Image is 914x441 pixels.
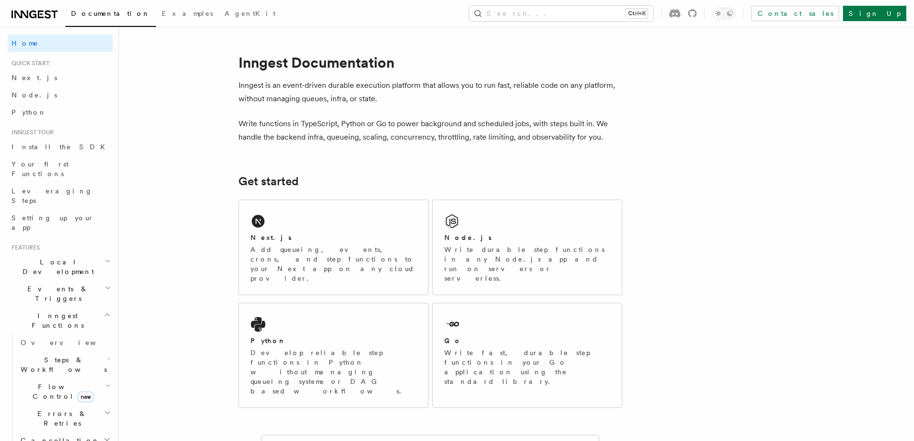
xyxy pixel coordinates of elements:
[8,311,104,330] span: Inngest Functions
[21,339,119,346] span: Overview
[712,8,736,19] button: Toggle dark mode
[8,209,113,236] a: Setting up your app
[8,86,113,104] a: Node.js
[8,35,113,52] a: Home
[17,382,106,401] span: Flow Control
[250,245,416,283] p: Add queueing, events, crons, and step functions to your Next app on any cloud provider.
[17,355,107,374] span: Steps & Workflows
[238,175,298,188] a: Get started
[8,129,54,136] span: Inngest tour
[8,69,113,86] a: Next.js
[12,91,57,99] span: Node.js
[432,200,622,295] a: Node.jsWrite durable step functions in any Node.js app and run on servers or serverless.
[17,334,113,351] a: Overview
[12,74,57,82] span: Next.js
[238,79,622,106] p: Inngest is an event-driven durable execution platform that allows you to run fast, reliable code ...
[225,10,275,17] span: AgentKit
[17,409,104,428] span: Errors & Retries
[238,200,428,295] a: Next.jsAdd queueing, events, crons, and step functions to your Next app on any cloud provider.
[156,3,219,26] a: Examples
[78,392,94,402] span: new
[12,38,38,48] span: Home
[8,257,105,276] span: Local Development
[8,244,40,251] span: Features
[250,348,416,396] p: Develop reliable step functions in Python without managing queueing systems or DAG based workflows.
[65,3,156,27] a: Documentation
[238,303,428,408] a: PythonDevelop reliable step functions in Python without managing queueing systems or DAG based wo...
[250,233,292,242] h2: Next.js
[12,143,111,151] span: Install the SDK
[12,214,94,231] span: Setting up your app
[444,348,610,386] p: Write fast, durable step functions in your Go application using the standard library.
[238,54,622,71] h1: Inngest Documentation
[469,6,653,21] button: Search...Ctrl+K
[238,117,622,144] p: Write functions in TypeScript, Python or Go to power background and scheduled jobs, with steps bu...
[8,280,113,307] button: Events & Triggers
[751,6,839,21] a: Contact sales
[626,9,648,18] kbd: Ctrl+K
[12,160,69,178] span: Your first Functions
[12,108,47,116] span: Python
[843,6,906,21] a: Sign Up
[8,284,105,303] span: Events & Triggers
[432,303,622,408] a: GoWrite fast, durable step functions in your Go application using the standard library.
[8,138,113,155] a: Install the SDK
[250,336,286,346] h2: Python
[444,233,492,242] h2: Node.js
[8,182,113,209] a: Leveraging Steps
[17,378,113,405] button: Flow Controlnew
[444,336,462,346] h2: Go
[8,104,113,121] a: Python
[162,10,213,17] span: Examples
[17,351,113,378] button: Steps & Workflows
[8,253,113,280] button: Local Development
[219,3,281,26] a: AgentKit
[8,155,113,182] a: Your first Functions
[444,245,610,283] p: Write durable step functions in any Node.js app and run on servers or serverless.
[71,10,150,17] span: Documentation
[8,307,113,334] button: Inngest Functions
[17,405,113,432] button: Errors & Retries
[12,187,93,204] span: Leveraging Steps
[8,60,49,67] span: Quick start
